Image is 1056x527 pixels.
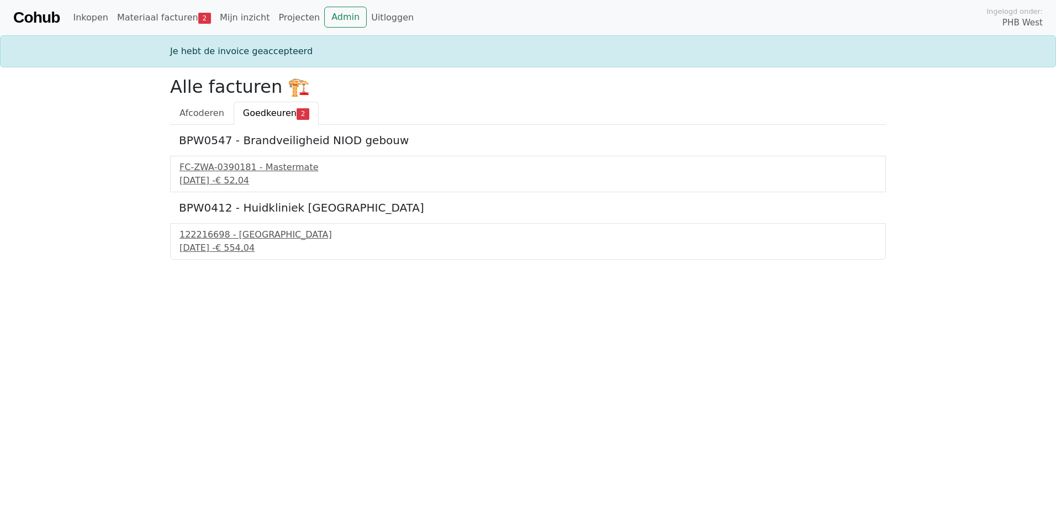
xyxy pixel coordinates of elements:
span: € 52,04 [215,175,249,186]
a: Mijn inzicht [215,7,274,29]
h2: Alle facturen 🏗️ [170,76,886,97]
a: Uitloggen [367,7,418,29]
a: Admin [324,7,367,28]
a: Inkopen [68,7,112,29]
span: PHB West [1002,17,1043,29]
h5: BPW0412 - Huidkliniek [GEOGRAPHIC_DATA] [179,201,877,214]
span: 2 [297,108,309,119]
div: [DATE] - [179,174,877,187]
div: Je hebt de invoice geaccepteerd [163,45,893,58]
a: FC-ZWA-0390181 - Mastermate[DATE] -€ 52,04 [179,161,877,187]
a: 122216698 - [GEOGRAPHIC_DATA][DATE] -€ 554,04 [179,228,877,255]
span: 2 [198,13,211,24]
a: Materiaal facturen2 [113,7,215,29]
a: Cohub [13,4,60,31]
span: Ingelogd onder: [986,6,1043,17]
span: Afcoderen [179,108,224,118]
div: [DATE] - [179,241,877,255]
a: Afcoderen [170,102,234,125]
a: Goedkeuren2 [234,102,319,125]
span: Goedkeuren [243,108,297,118]
div: FC-ZWA-0390181 - Mastermate [179,161,877,174]
div: 122216698 - [GEOGRAPHIC_DATA] [179,228,877,241]
span: € 554,04 [215,243,255,253]
a: Projecten [274,7,324,29]
h5: BPW0547 - Brandveiligheid NIOD gebouw [179,134,877,147]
